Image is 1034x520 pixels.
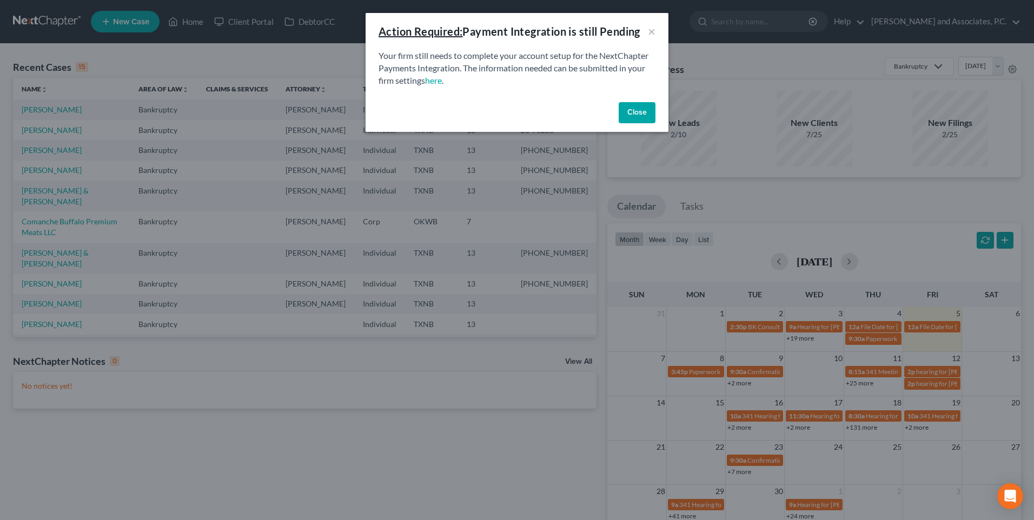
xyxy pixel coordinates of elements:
[619,102,655,124] button: Close
[997,483,1023,509] div: Open Intercom Messenger
[648,25,655,38] button: ×
[379,24,640,39] div: Payment Integration is still Pending
[379,25,462,38] u: Action Required:
[379,50,655,87] p: Your firm still needs to complete your account setup for the NextChapter Payments Integration. Th...
[425,75,442,85] a: here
